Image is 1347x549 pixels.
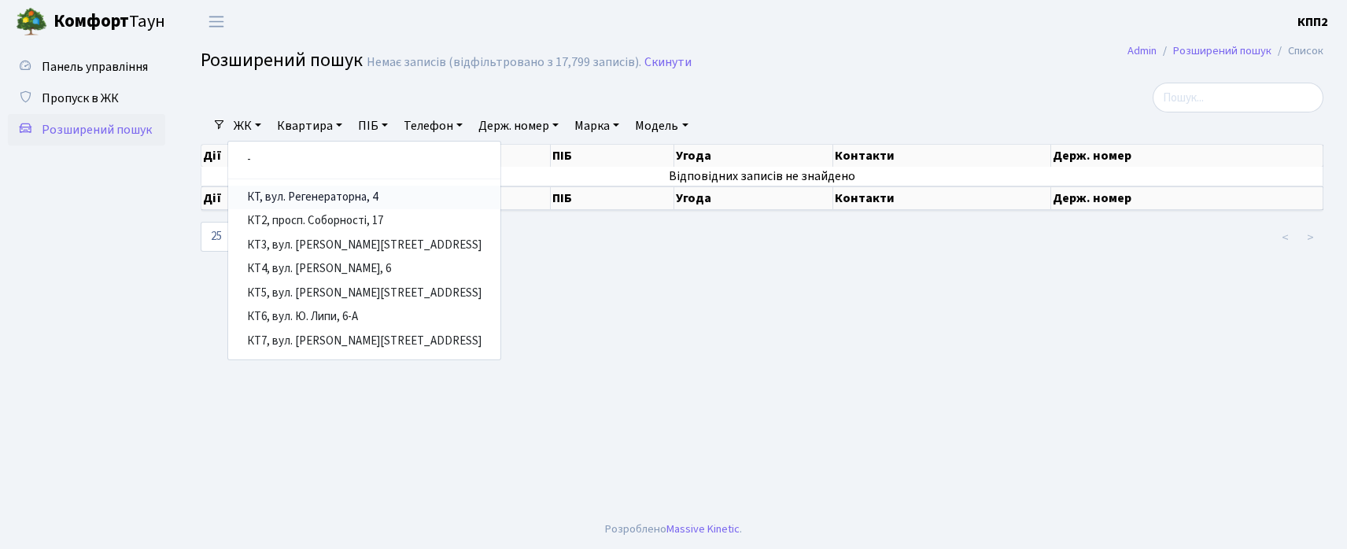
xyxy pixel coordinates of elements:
[666,521,740,537] a: Massive Kinetic
[833,145,1051,167] th: Контакти
[551,186,674,210] th: ПІБ
[352,112,394,139] a: ПІБ
[1271,42,1323,60] li: Список
[228,257,500,282] a: КТ4, вул. [PERSON_NAME], 6
[54,9,129,34] b: Комфорт
[397,112,469,139] a: Телефон
[568,112,626,139] a: Марка
[228,234,500,258] a: КТ3, вул. [PERSON_NAME][STREET_ADDRESS]
[8,83,165,114] a: Пропуск в ЖК
[228,148,500,172] a: -
[227,112,268,139] a: ЖК
[8,114,165,146] a: Розширений пошук
[1104,35,1347,68] nav: breadcrumb
[54,9,165,35] span: Таун
[472,112,565,139] a: Держ. номер
[8,51,165,83] a: Панель управління
[197,9,236,35] button: Переключити навігацію
[228,305,500,330] a: КТ6, вул. Ю. Липи, 6-А
[674,186,833,210] th: Угода
[833,186,1051,210] th: Контакти
[605,521,742,538] div: Розроблено .
[201,222,246,252] select: записів на сторінці
[201,46,363,74] span: Розширений пошук
[1051,145,1323,167] th: Держ. номер
[228,209,500,234] a: КТ2, просп. Соборності, 17
[1051,186,1323,210] th: Держ. номер
[16,6,47,38] img: logo.png
[1153,83,1323,112] input: Пошук...
[42,90,119,107] span: Пропуск в ЖК
[201,145,331,167] th: Дії
[1297,13,1328,31] a: КПП2
[201,167,1323,186] td: Відповідних записів не знайдено
[1173,42,1271,59] a: Розширений пошук
[551,145,674,167] th: ПІБ
[42,121,152,138] span: Розширений пошук
[271,112,349,139] a: Квартира
[1127,42,1157,59] a: Admin
[201,186,331,210] th: Дії
[228,186,500,210] a: КТ, вул. Регенераторна, 4
[228,330,500,354] a: КТ7, вул. [PERSON_NAME][STREET_ADDRESS]
[367,55,641,70] div: Немає записів (відфільтровано з 17,799 записів).
[42,58,148,76] span: Панель управління
[201,222,360,252] label: записів на сторінці
[629,112,694,139] a: Модель
[674,145,833,167] th: Угода
[644,55,692,70] a: Скинути
[228,282,500,306] a: КТ5, вул. [PERSON_NAME][STREET_ADDRESS]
